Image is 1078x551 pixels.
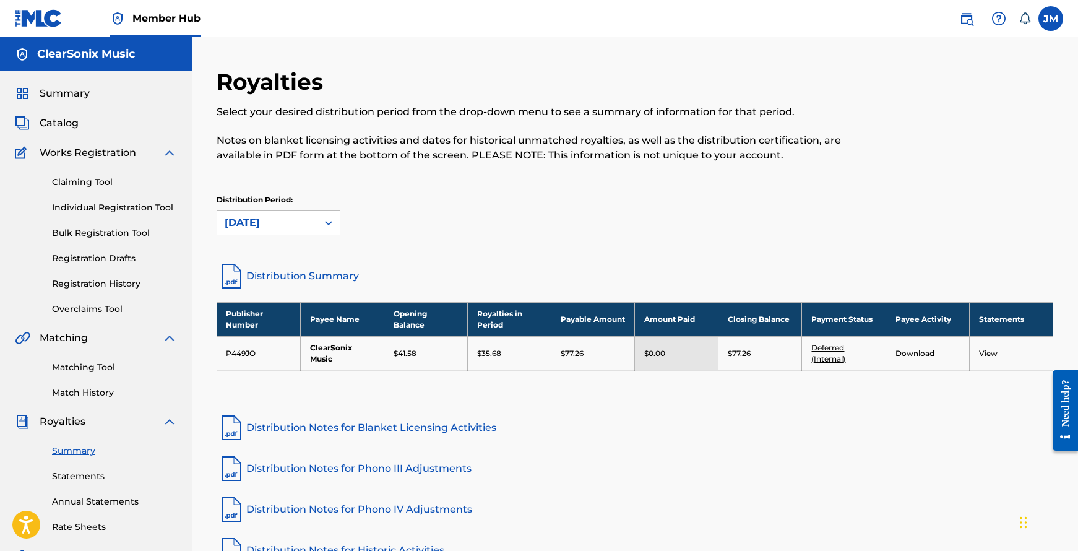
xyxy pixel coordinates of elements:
[718,302,802,336] th: Closing Balance
[217,413,1053,443] a: Distribution Notes for Blanket Licensing Activities
[811,343,845,363] a: Deferred (Internal)
[40,86,90,101] span: Summary
[551,302,635,336] th: Payable Amount
[15,116,30,131] img: Catalog
[132,11,201,25] span: Member Hub
[52,386,177,399] a: Match History
[1019,12,1031,25] div: Notifications
[162,145,177,160] img: expand
[217,454,1053,484] a: Distribution Notes for Phono III Adjustments
[954,6,979,31] a: Public Search
[15,145,31,160] img: Works Registration
[217,413,246,443] img: pdf
[217,133,861,163] p: Notes on blanket licensing activities and dates for historical unmatched royalties, as well as th...
[217,68,329,96] h2: Royalties
[394,348,416,359] p: $41.58
[40,414,85,429] span: Royalties
[52,521,177,534] a: Rate Sheets
[1016,492,1078,551] iframe: Chat Widget
[217,336,300,370] td: P449JO
[991,11,1006,26] img: help
[15,331,30,345] img: Matching
[384,302,467,336] th: Opening Balance
[217,261,1053,291] a: Distribution Summary
[52,176,177,189] a: Claiming Tool
[467,302,551,336] th: Royalties in Period
[52,470,177,483] a: Statements
[300,336,384,370] td: ClearSonix Music
[225,215,310,230] div: [DATE]
[15,86,30,101] img: Summary
[644,348,665,359] p: $0.00
[217,302,300,336] th: Publisher Number
[895,349,934,358] a: Download
[162,331,177,345] img: expand
[986,6,1011,31] div: Help
[52,495,177,508] a: Annual Statements
[217,261,246,291] img: distribution-summary-pdf
[802,302,886,336] th: Payment Status
[217,495,1053,524] a: Distribution Notes for Phono IV Adjustments
[15,414,30,429] img: Royalties
[728,348,751,359] p: $77.26
[561,348,584,359] p: $77.26
[1038,6,1063,31] div: User Menu
[15,116,79,131] a: CatalogCatalog
[217,105,861,119] p: Select your desired distribution period from the drop-down menu to see a summary of information f...
[217,495,246,524] img: pdf
[52,303,177,316] a: Overclaims Tool
[217,454,246,484] img: pdf
[37,47,136,61] h5: ClearSonix Music
[52,277,177,290] a: Registration History
[40,331,88,345] span: Matching
[1020,504,1027,541] div: Drag
[477,348,501,359] p: $35.68
[15,86,90,101] a: SummarySummary
[635,302,718,336] th: Amount Paid
[52,445,177,458] a: Summary
[40,145,136,160] span: Works Registration
[1043,361,1078,461] iframe: Resource Center
[15,9,63,27] img: MLC Logo
[959,11,974,26] img: search
[300,302,384,336] th: Payee Name
[110,11,125,26] img: Top Rightsholder
[52,252,177,265] a: Registration Drafts
[15,47,30,62] img: Accounts
[40,116,79,131] span: Catalog
[52,201,177,214] a: Individual Registration Tool
[979,349,998,358] a: View
[52,227,177,240] a: Bulk Registration Tool
[886,302,969,336] th: Payee Activity
[162,414,177,429] img: expand
[52,361,177,374] a: Matching Tool
[969,302,1053,336] th: Statements
[217,194,340,206] p: Distribution Period:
